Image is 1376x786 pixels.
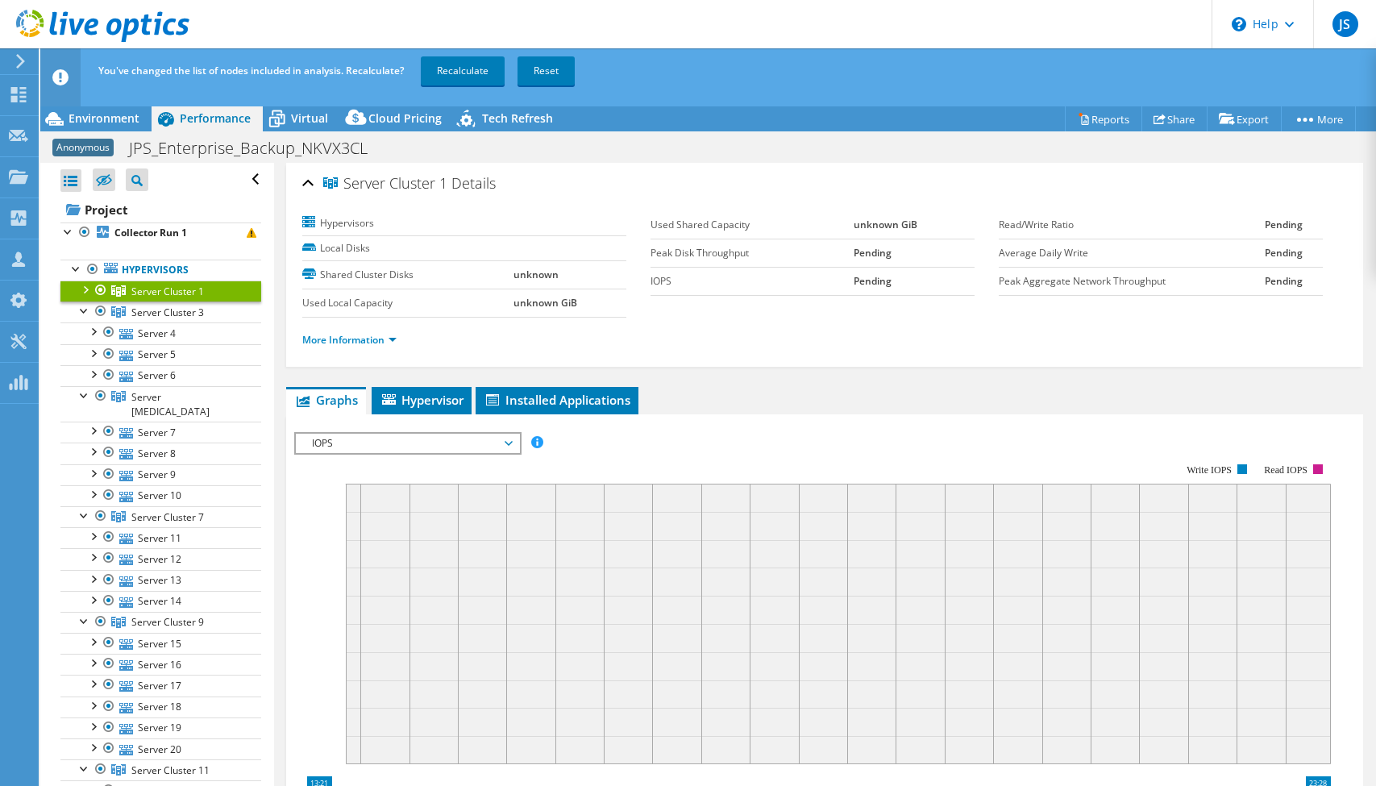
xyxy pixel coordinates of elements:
b: Pending [1265,218,1303,231]
a: Export [1207,106,1282,131]
text: Read IOPS [1264,464,1307,476]
b: Pending [1265,274,1303,288]
a: Server Cluster 1 [60,281,261,302]
a: Server 15 [60,633,261,654]
a: Collector Run 1 [60,222,261,243]
label: Shared Cluster Disks [302,267,513,283]
span: Graphs [294,392,358,408]
a: Server 12 [60,548,261,569]
span: Performance [180,110,251,126]
label: Peak Disk Throughput [651,245,854,261]
b: Pending [1265,246,1303,260]
a: Server 20 [60,738,261,759]
label: IOPS [651,273,854,289]
a: Server 8 [60,443,261,464]
b: unknown GiB [513,296,577,310]
a: Server 6 [60,365,261,386]
span: You've changed the list of nodes included in analysis. Recalculate? [98,64,404,77]
a: Server 10 [60,485,261,506]
span: Cloud Pricing [368,110,442,126]
b: Collector Run 1 [114,226,187,239]
span: Tech Refresh [482,110,553,126]
a: Server 9 [60,464,261,485]
label: Used Local Capacity [302,295,513,311]
span: JS [1332,11,1358,37]
a: Server 4 [60,322,261,343]
span: IOPS [304,434,511,453]
label: Used Shared Capacity [651,217,854,233]
a: More Information [302,333,397,347]
a: Server 5 [60,344,261,365]
a: Server Cluster 9 [60,612,261,633]
a: Hypervisors [60,260,261,281]
a: Recalculate [421,56,505,85]
svg: \n [1232,17,1246,31]
a: Server 16 [60,654,261,675]
a: Server 18 [60,697,261,717]
span: Virtual [291,110,328,126]
label: Local Disks [302,240,513,256]
label: Peak Aggregate Network Throughput [999,273,1265,289]
a: Server 13 [60,570,261,591]
a: Server Cluster 5 [60,386,261,422]
label: Average Daily Write [999,245,1265,261]
span: Anonymous [52,139,114,156]
a: Share [1141,106,1208,131]
b: unknown GiB [854,218,917,231]
span: Hypervisor [380,392,464,408]
text: Write IOPS [1187,464,1232,476]
a: Server Cluster 11 [60,759,261,780]
a: Server 11 [60,527,261,548]
span: Server Cluster 11 [131,763,210,777]
a: Server Cluster 3 [60,302,261,322]
span: Server Cluster 1 [131,285,204,298]
a: Server 17 [60,675,261,696]
span: Server Cluster 1 [323,176,447,192]
a: Reports [1065,106,1142,131]
a: Server 7 [60,422,261,443]
span: Server [MEDICAL_DATA] [131,390,210,418]
a: Server 19 [60,717,261,738]
b: Pending [854,246,892,260]
a: Project [60,197,261,222]
span: Server Cluster 7 [131,510,204,524]
a: Server 14 [60,591,261,612]
a: More [1281,106,1356,131]
span: Server Cluster 3 [131,306,204,319]
h1: JPS_Enterprise_Backup_NKVX3CL [122,139,393,157]
span: Environment [69,110,139,126]
span: Server Cluster 9 [131,615,204,629]
label: Read/Write Ratio [999,217,1265,233]
span: Installed Applications [484,392,630,408]
a: Reset [518,56,575,85]
b: Pending [854,274,892,288]
b: unknown [513,268,559,281]
label: Hypervisors [302,215,513,231]
span: Details [451,173,496,193]
a: Server Cluster 7 [60,506,261,527]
